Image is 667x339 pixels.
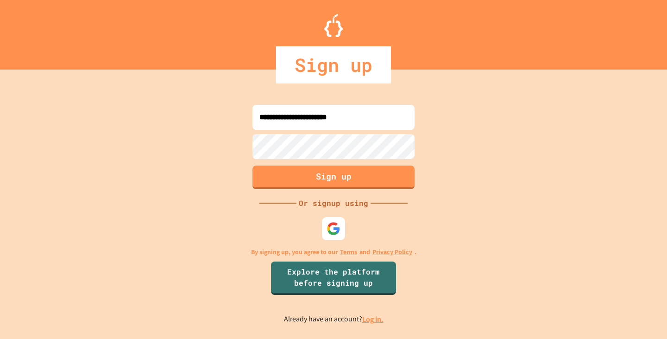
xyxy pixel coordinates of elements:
[362,314,384,324] a: Log in.
[271,262,396,295] a: Explore the platform before signing up
[372,247,412,257] a: Privacy Policy
[324,14,343,37] img: Logo.svg
[296,198,371,209] div: Or signup using
[252,166,415,189] button: Sign up
[276,46,391,83] div: Sign up
[251,247,416,257] p: By signing up, you agree to our and .
[284,313,384,325] p: Already have an account?
[340,247,357,257] a: Terms
[327,222,340,236] img: google-icon.svg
